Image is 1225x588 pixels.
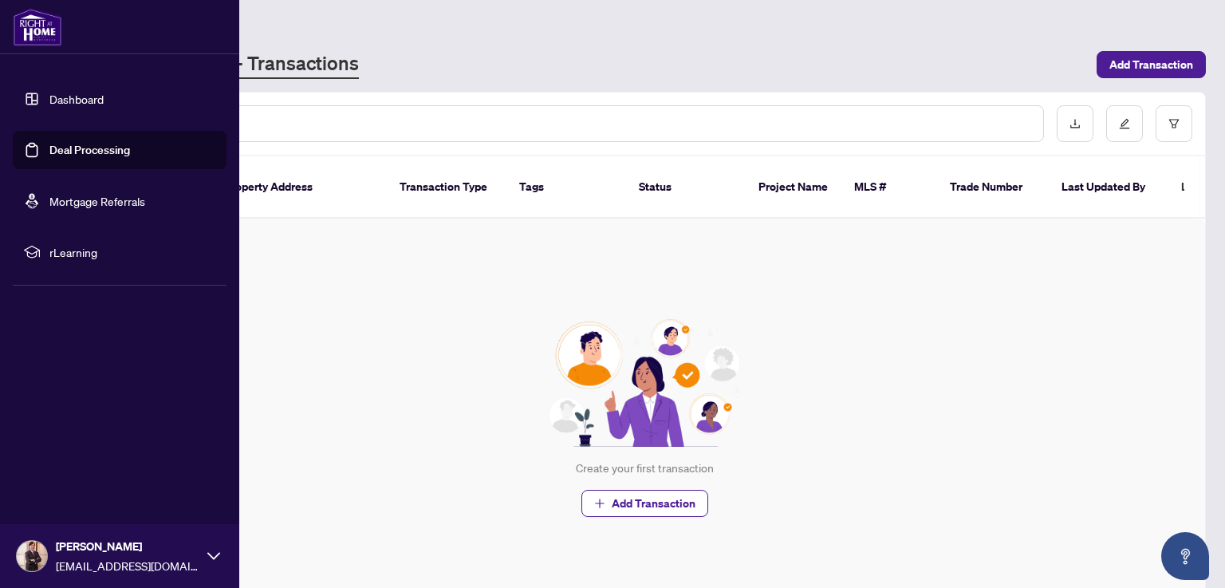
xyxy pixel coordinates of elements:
[1156,105,1192,142] button: filter
[1097,51,1206,78] button: Add Transaction
[1109,52,1193,77] span: Add Transaction
[17,541,47,571] img: Profile Icon
[746,156,841,219] th: Project Name
[49,143,130,157] a: Deal Processing
[1168,118,1180,129] span: filter
[49,194,145,208] a: Mortgage Referrals
[1069,118,1081,129] span: download
[1057,105,1093,142] button: download
[387,156,506,219] th: Transaction Type
[211,156,387,219] th: Property Address
[841,156,937,219] th: MLS #
[49,243,215,261] span: rLearning
[49,92,104,106] a: Dashboard
[56,538,199,555] span: [PERSON_NAME]
[1106,105,1143,142] button: edit
[1161,532,1209,580] button: Open asap
[576,460,714,477] div: Create your first transaction
[13,8,62,46] img: logo
[1119,118,1130,129] span: edit
[937,156,1049,219] th: Trade Number
[594,498,605,509] span: plus
[612,491,695,516] span: Add Transaction
[506,156,626,219] th: Tags
[56,557,199,574] span: [EMAIL_ADDRESS][DOMAIN_NAME]
[626,156,746,219] th: Status
[542,319,747,447] img: Null State Icon
[1049,156,1168,219] th: Last Updated By
[581,490,708,517] button: Add Transaction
